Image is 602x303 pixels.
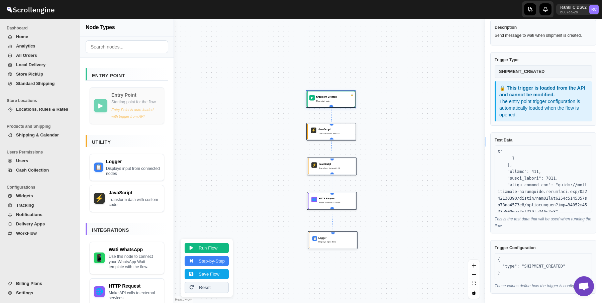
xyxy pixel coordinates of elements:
span: Rahul C DS02 [589,5,599,14]
span: Billing Plans [16,281,42,286]
button: Widgets [4,191,73,201]
div: JavaScript [318,127,352,131]
div: JavaScript [109,189,160,196]
button: All Orders [4,51,73,60]
label: Description [495,24,592,31]
div: 🌐HTTP RequestMake external API calls [307,192,357,210]
span: Home [16,34,28,39]
button: Delivery Apps [4,219,73,229]
div: Entry Point is auto-loaded with trigger from API [111,106,160,120]
div: Entry Point is auto-loaded with trigger from API [90,87,164,124]
div: Shipment Created [316,95,353,98]
input: Search nodes... [86,40,168,53]
p: The entry point trigger configuration is automatically loaded when the flow is opened. [499,98,589,118]
button: Billing Plans [4,279,73,288]
text: RC [591,7,597,11]
button: Cash Collection [4,166,73,175]
div: Entry Point [86,68,168,81]
button: Notifications [4,210,73,219]
div: ⚡JavaScriptTransform data with JS [307,158,357,175]
div: Starting point for the flow [111,100,160,105]
div: Transform data with JS [318,132,352,135]
button: zoom in [470,261,478,270]
span: Store Locations [7,98,76,103]
button: Tracking [4,201,73,210]
div: Transform data with custom code [109,197,160,208]
button: Reset [185,282,229,293]
div: Logger [106,158,160,165]
div: SHIPMENT_CREATED [495,65,592,78]
pre: { "type": "SHIPMENT_CREATED" } [498,256,589,276]
div: JavaScript [319,162,353,166]
span: Standard Shipping [16,81,55,86]
div: Wati WhatsApp [94,252,105,263]
span: Analytics [16,43,35,48]
div: Use this node to connect your WhatsApp Wati template with the flow. [109,254,160,270]
div: ⚡ [311,162,317,168]
button: Analytics [4,41,73,51]
div: Make API calls to external services [109,291,160,301]
span: Delivery Apps [16,221,45,226]
span: Local Delivery [16,62,45,67]
div: Make external API calls [319,201,353,204]
div: Displays input data [318,240,354,243]
span: Users [16,158,28,163]
button: Step-by-Step [185,256,229,266]
div: Logger [318,236,354,239]
div: HTTP Request [94,286,105,297]
button: User menu [556,4,599,15]
div: HTTP Request [109,283,160,289]
div: Flow start point [316,99,353,102]
span: Settings [16,290,33,295]
a: React Flow attribution [175,298,192,301]
button: Run Flow [185,243,229,253]
span: Products and Shipping [7,124,76,129]
div: JavaScript [94,193,105,204]
div: Logger [94,163,103,172]
span: Widgets [16,193,33,198]
div: 📋 [312,236,317,241]
div: Displays input from connected nodes [106,166,160,177]
label: Trigger Configuration [495,244,592,251]
div: Utility [86,135,168,147]
button: Settings [4,288,73,298]
span: Dashboard [7,25,76,31]
div: Send message to wati when shipment is created. [495,33,592,41]
button: Save Flow [185,269,229,279]
div: ▶ [309,95,315,100]
button: zoom out [470,270,478,279]
button: toggle interactivity [470,288,478,297]
img: ScrollEngine [5,1,56,18]
div: 📋LoggerDisplays input data [308,231,358,249]
div: ▶Shipment CreatedFlow start point [306,91,356,108]
button: WorkFlow [4,229,73,238]
span: Store PickUp [16,72,43,77]
div: Entry Point [94,99,107,112]
span: Tracking [16,203,34,208]
span: Shipping & Calendar [16,132,59,137]
div: This is the test data that will be used when running the flow. [495,216,592,229]
button: Locations, Rules & Rates [4,105,73,114]
span: Configurations [7,185,76,190]
g: Edge from javascript_1758021309511 to javascript_1758021314809 [331,141,332,156]
div: Integrations [86,223,168,235]
p: b607ea-2b [560,10,587,14]
button: fit view [470,279,478,288]
label: Trigger Type [495,57,592,63]
div: Open chat [574,276,594,296]
button: Shipping & Calendar [4,130,73,140]
div: Entry Point [111,92,160,98]
div: HTTP Request [319,197,353,200]
span: All Orders [16,53,37,58]
strong: 🔒 This trigger is loaded from the API and cannot be modified. [499,85,585,97]
p: Rahul C DS02 [560,5,587,10]
span: Notifications [16,212,42,217]
span: Cash Collection [16,168,49,173]
label: Test Data [495,137,592,143]
button: Users [4,156,73,166]
div: ⚡JavaScriptTransform data with JS [306,123,356,140]
div: Transform data with JS [319,167,353,170]
span: Node Types [86,24,115,31]
button: Home [4,32,73,41]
